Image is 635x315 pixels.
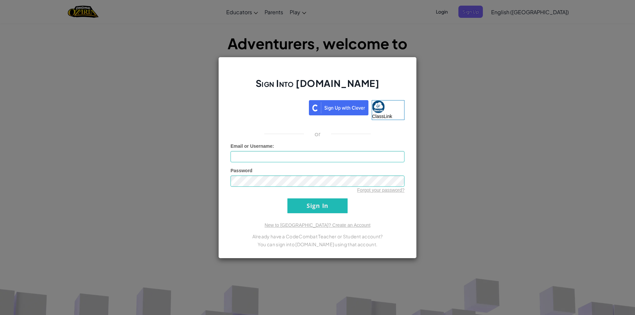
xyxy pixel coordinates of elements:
[227,99,309,114] iframe: Sign in with Google Button
[231,143,273,149] span: Email or Username
[231,240,404,248] p: You can sign into [DOMAIN_NAME] using that account.
[231,168,252,173] span: Password
[265,222,370,228] a: New to [GEOGRAPHIC_DATA]? Create an Account
[309,100,368,115] img: clever_sso_button@2x.png
[231,77,404,96] h2: Sign Into [DOMAIN_NAME]
[231,143,274,149] label: :
[372,114,392,119] span: ClassLink
[357,187,404,193] a: Forgot your password?
[372,100,385,113] img: classlink-logo-small.png
[287,198,348,213] input: Sign In
[315,130,321,138] p: or
[231,232,404,240] p: Already have a CodeCombat Teacher or Student account?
